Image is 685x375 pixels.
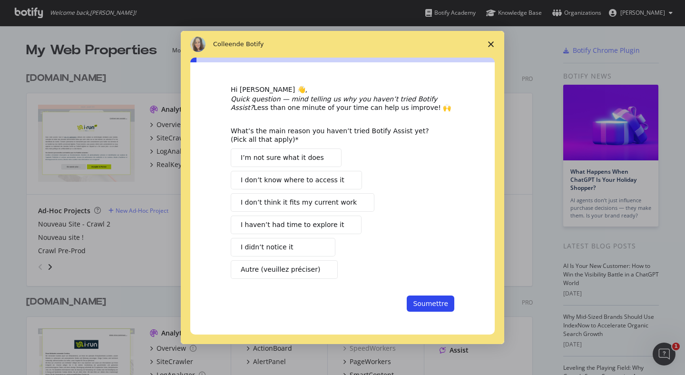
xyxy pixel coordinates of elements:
[231,85,454,95] div: Hi [PERSON_NAME] 👋,
[231,193,374,212] button: I don’t think it fits my current work
[213,40,236,48] span: Colleen
[190,37,205,52] img: Profile image for Colleen
[231,171,362,189] button: I don’t know where to access it
[231,238,335,257] button: I didn’t notice it
[241,175,344,185] span: I don’t know where to access it
[241,265,320,275] span: Autre (veuillez préciser)
[231,260,338,279] button: Autre (veuillez préciser)
[241,153,324,163] span: I’m not sure what it does
[231,216,362,234] button: I haven’t had time to explore it
[231,127,440,144] div: What’s the main reason you haven’t tried Botify Assist yet? (Pick all that apply)
[241,220,344,230] span: I haven’t had time to explore it
[407,296,454,312] button: Soumettre
[478,31,504,58] span: Fermer l'enquête
[231,95,454,112] div: Less than one minute of your time can help us improve! 🙌
[241,197,357,207] span: I don’t think it fits my current work
[231,95,437,111] i: Quick question — mind telling us why you haven’t tried Botify Assist?
[236,40,264,48] span: de Botify
[231,148,342,167] button: I’m not sure what it does
[241,242,293,252] span: I didn’t notice it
